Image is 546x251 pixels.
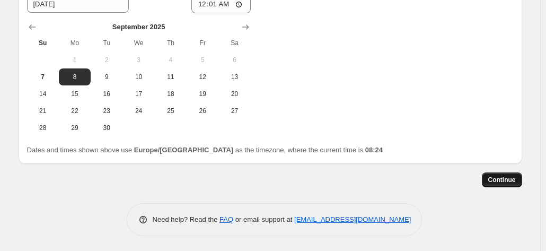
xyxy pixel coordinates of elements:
[122,51,154,68] button: Wednesday September 3 2025
[59,51,91,68] button: Monday September 1 2025
[223,39,246,47] span: Sa
[59,34,91,51] th: Monday
[482,172,522,187] button: Continue
[191,39,214,47] span: Fr
[95,56,118,64] span: 2
[155,85,187,102] button: Thursday September 18 2025
[27,102,59,119] button: Sunday September 21 2025
[187,34,218,51] th: Friday
[95,90,118,98] span: 16
[218,85,250,102] button: Saturday September 20 2025
[187,102,218,119] button: Friday September 26 2025
[95,39,118,47] span: Tu
[223,73,246,81] span: 13
[127,90,150,98] span: 17
[155,51,187,68] button: Thursday September 4 2025
[63,124,86,132] span: 29
[155,34,187,51] th: Thursday
[95,73,118,81] span: 9
[127,73,150,81] span: 10
[91,119,122,136] button: Tuesday September 30 2025
[27,146,383,154] span: Dates and times shown above use as the timezone, where the current time is
[134,146,233,154] b: Europe/[GEOGRAPHIC_DATA]
[31,107,55,115] span: 21
[127,107,150,115] span: 24
[187,68,218,85] button: Friday September 12 2025
[223,56,246,64] span: 6
[159,107,182,115] span: 25
[223,107,246,115] span: 27
[27,34,59,51] th: Sunday
[488,176,516,184] span: Continue
[218,51,250,68] button: Saturday September 6 2025
[187,51,218,68] button: Friday September 5 2025
[63,56,86,64] span: 1
[31,124,55,132] span: 28
[122,68,154,85] button: Wednesday September 10 2025
[238,20,253,34] button: Show next month, October 2025
[91,68,122,85] button: Tuesday September 9 2025
[155,102,187,119] button: Thursday September 25 2025
[27,119,59,136] button: Sunday September 28 2025
[218,102,250,119] button: Saturday September 27 2025
[159,39,182,47] span: Th
[59,85,91,102] button: Monday September 15 2025
[91,85,122,102] button: Tuesday September 16 2025
[365,146,383,154] b: 08:24
[27,68,59,85] button: Today Sunday September 7 2025
[187,85,218,102] button: Friday September 19 2025
[191,56,214,64] span: 5
[63,107,86,115] span: 22
[27,85,59,102] button: Sunday September 14 2025
[63,73,86,81] span: 8
[155,68,187,85] button: Thursday September 11 2025
[218,68,250,85] button: Saturday September 13 2025
[153,215,220,223] span: Need help? Read the
[159,73,182,81] span: 11
[25,20,40,34] button: Show previous month, August 2025
[223,90,246,98] span: 20
[294,215,411,223] a: [EMAIL_ADDRESS][DOMAIN_NAME]
[218,34,250,51] th: Saturday
[191,90,214,98] span: 19
[191,73,214,81] span: 12
[127,39,150,47] span: We
[127,56,150,64] span: 3
[31,73,55,81] span: 7
[159,90,182,98] span: 18
[63,90,86,98] span: 15
[91,51,122,68] button: Tuesday September 2 2025
[122,34,154,51] th: Wednesday
[91,34,122,51] th: Tuesday
[59,68,91,85] button: Monday September 8 2025
[31,90,55,98] span: 14
[122,85,154,102] button: Wednesday September 17 2025
[122,102,154,119] button: Wednesday September 24 2025
[95,124,118,132] span: 30
[219,215,233,223] a: FAQ
[59,102,91,119] button: Monday September 22 2025
[95,107,118,115] span: 23
[59,119,91,136] button: Monday September 29 2025
[233,215,294,223] span: or email support at
[31,39,55,47] span: Su
[159,56,182,64] span: 4
[91,102,122,119] button: Tuesday September 23 2025
[63,39,86,47] span: Mo
[191,107,214,115] span: 26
